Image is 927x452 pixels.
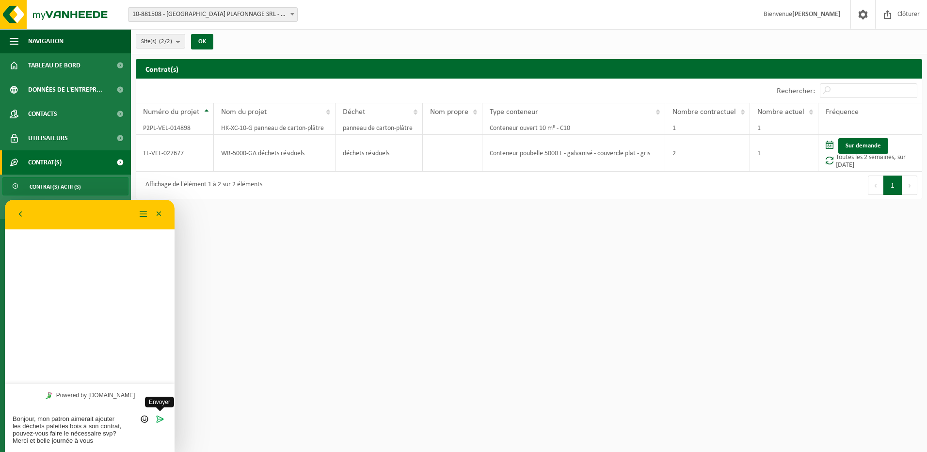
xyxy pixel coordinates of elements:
[148,214,162,224] button: Envoyer
[28,53,80,78] span: Tableau de bord
[838,138,888,154] a: Sur demande
[132,214,146,224] div: Group of buttons
[2,177,128,195] a: Contrat(s) actif(s)
[159,38,172,45] count: (2/2)
[128,7,298,22] span: 10-881508 - HAINAUT PLAFONNAGE SRL - DOTTIGNIES
[136,135,214,172] td: TL-VEL-027677
[140,197,169,208] span: Envoyer
[902,176,917,195] button: Next
[336,135,423,172] td: déchets résiduels
[343,108,365,116] span: Déchet
[214,135,336,172] td: WB-5000-GA déchets résiduels
[750,121,818,135] td: 1
[777,87,815,95] label: Rechercher:
[672,108,736,116] span: Nombre contractuel
[136,121,214,135] td: P2PL-VEL-014898
[665,121,751,135] td: 1
[143,108,199,116] span: Numéro du projet
[336,121,423,135] td: panneau de carton-plâtre
[28,102,57,126] span: Contacts
[2,198,128,216] a: Contrat(s) historique(s)
[490,108,538,116] span: Type conteneur
[132,214,146,224] button: Insérer émoticône
[141,34,172,49] span: Site(s)
[28,29,64,53] span: Navigation
[482,135,665,172] td: Conteneur poubelle 5000 L - galvanisé - couvercle plat - gris
[750,135,818,172] td: 1
[868,176,883,195] button: Previous
[141,177,262,194] div: Affichage de l'élément 1 à 2 sur 2 éléments
[482,121,665,135] td: Conteneur ouvert 10 m³ - C10
[883,176,902,195] button: 1
[30,198,98,217] span: Contrat(s) historique(s)
[191,34,213,49] button: OK
[665,135,751,172] td: 2
[757,108,804,116] span: Nombre actuel
[136,34,185,48] button: Site(s)(2/2)
[28,126,68,150] span: Utilisateurs
[136,59,922,78] h2: Contrat(s)
[214,121,336,135] td: HK-XC-10-G panneau de carton-plâtre
[792,11,841,18] strong: [PERSON_NAME]
[430,108,468,116] span: Nom propre
[826,108,859,116] span: Fréquence
[818,135,922,172] td: Toutes les 2 semaines, sur [DATE]
[5,200,175,452] iframe: chat widget
[28,150,62,175] span: Contrat(s)
[221,108,267,116] span: Nom du projet
[128,8,297,21] span: 10-881508 - HAINAUT PLAFONNAGE SRL - DOTTIGNIES
[28,78,102,102] span: Données de l'entrepr...
[30,178,81,196] span: Contrat(s) actif(s)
